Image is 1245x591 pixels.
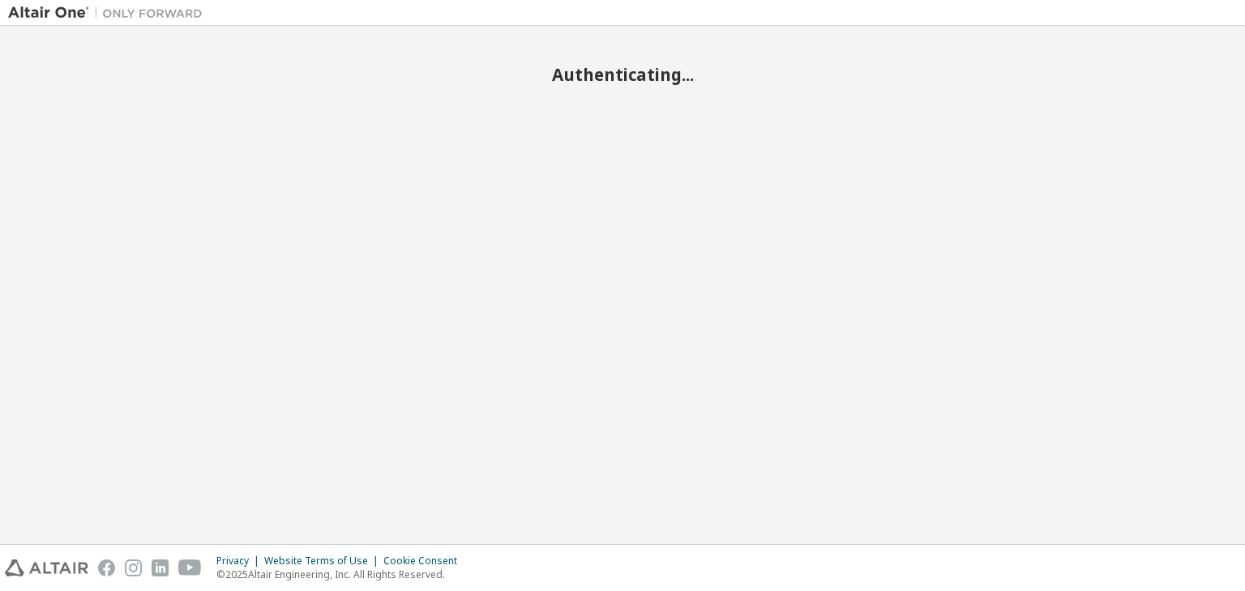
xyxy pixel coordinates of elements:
[178,559,202,576] img: youtube.svg
[216,555,264,568] div: Privacy
[264,555,383,568] div: Website Terms of Use
[8,5,211,21] img: Altair One
[98,559,115,576] img: facebook.svg
[152,559,169,576] img: linkedin.svg
[5,559,88,576] img: altair_logo.svg
[383,555,467,568] div: Cookie Consent
[125,559,142,576] img: instagram.svg
[216,568,467,581] p: © 2025 Altair Engineering, Inc. All Rights Reserved.
[8,64,1237,85] h2: Authenticating...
